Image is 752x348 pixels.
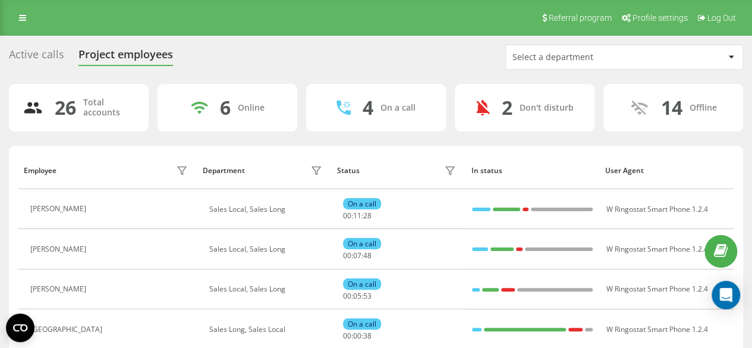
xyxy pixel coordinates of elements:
div: Sales Local, Sales Long [209,285,325,293]
div: Sales Long, Sales Local [209,325,325,334]
div: Sales Local, Sales Long [209,205,325,214]
div: On a call [343,318,381,330]
span: Profile settings [633,13,688,23]
div: 2 [502,96,512,119]
span: 11 [353,211,361,221]
span: 28 [363,211,372,221]
div: Department [203,167,245,175]
span: 00 [353,331,361,341]
div: [PERSON_NAME] [30,285,89,293]
span: W Ringostat Smart Phone 1.2.4 [606,284,707,294]
div: [PERSON_NAME] [30,205,89,213]
div: [GEOGRAPHIC_DATA] [30,325,105,334]
div: On a call [343,238,381,249]
div: Active calls [9,48,64,67]
span: Log Out [707,13,736,23]
div: Project employees [78,48,173,67]
span: 38 [363,331,372,341]
div: Total accounts [83,98,134,118]
span: 53 [363,291,372,301]
div: Status [337,167,360,175]
span: 05 [353,291,361,301]
span: Referral program [549,13,612,23]
div: 4 [363,96,373,119]
div: : : [343,332,372,340]
span: 48 [363,250,372,261]
span: 07 [353,250,361,261]
div: Open Intercom Messenger [712,281,740,309]
div: In status [471,167,594,175]
button: Open CMP widget [6,313,34,342]
div: Sales Local, Sales Long [209,245,325,253]
div: On a call [380,103,416,113]
span: W Ringostat Smart Phone 1.2.4 [606,324,707,334]
div: [PERSON_NAME] [30,245,89,253]
div: On a call [343,198,381,209]
span: 00 [343,291,351,301]
div: Offline [690,103,717,113]
span: 00 [343,250,351,261]
div: Select a department [512,52,655,62]
div: : : [343,212,372,220]
span: 00 [343,331,351,341]
div: 26 [55,96,76,119]
span: W Ringostat Smart Phone 1.2.4 [606,244,707,254]
div: On a call [343,278,381,290]
div: Online [238,103,265,113]
div: Don't disturb [520,103,574,113]
span: 00 [343,211,351,221]
span: W Ringostat Smart Phone 1.2.4 [606,204,707,214]
div: Employee [24,167,56,175]
div: : : [343,292,372,300]
div: : : [343,252,372,260]
div: User Agent [605,167,728,175]
div: 6 [220,96,231,119]
div: 14 [661,96,682,119]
